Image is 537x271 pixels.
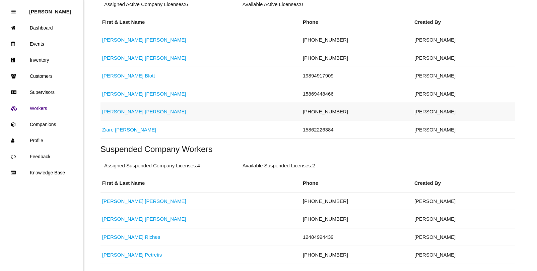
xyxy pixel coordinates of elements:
a: Profile [0,132,83,149]
a: Supervisors [0,84,83,100]
a: [PERSON_NAME] [PERSON_NAME] [102,198,186,204]
td: 15862226384 [301,121,413,139]
p: Assigned Suspended Company Licenses: 4 [104,162,235,170]
td: [PERSON_NAME] [413,31,516,49]
th: Created By [413,13,516,31]
a: Companions [0,116,83,132]
th: First & Last Name [100,13,301,31]
td: 12484994439 [301,228,413,246]
td: [PERSON_NAME] [413,228,516,246]
td: [PERSON_NAME] [413,192,516,210]
a: [PERSON_NAME] [PERSON_NAME] [102,91,186,97]
td: [PHONE_NUMBER] [301,192,413,210]
a: [PERSON_NAME] [PERSON_NAME] [102,216,186,222]
td: [PERSON_NAME] [413,67,516,85]
td: [PERSON_NAME] [413,121,516,139]
a: [PERSON_NAME] Petretis [102,252,162,258]
td: [PHONE_NUMBER] [301,246,413,264]
a: [PERSON_NAME] [PERSON_NAME] [102,55,186,61]
a: Workers [0,100,83,116]
a: Customers [0,68,83,84]
a: Feedback [0,149,83,165]
td: [PERSON_NAME] [413,246,516,264]
p: Assigned Active Company Licenses: 6 [104,1,235,8]
a: Events [0,36,83,52]
a: [PERSON_NAME] [PERSON_NAME] [102,37,186,43]
td: [PERSON_NAME] [413,210,516,228]
th: Created By [413,174,516,192]
th: Phone [301,174,413,192]
td: [PHONE_NUMBER] [301,49,413,67]
a: Knowledge Base [0,165,83,181]
div: Close [11,4,16,20]
a: Dashboard [0,20,83,36]
a: [PERSON_NAME] Blott [102,73,155,78]
td: 19894917909 [301,67,413,85]
a: [PERSON_NAME] [PERSON_NAME] [102,109,186,114]
td: 15869448466 [301,85,413,103]
td: [PERSON_NAME] [413,49,516,67]
td: [PERSON_NAME] [413,103,516,121]
th: First & Last Name [100,174,301,192]
p: Available Suspended Licenses: 2 [243,162,373,170]
a: Inventory [0,52,83,68]
td: [PHONE_NUMBER] [301,31,413,49]
p: Available Active Licenses: 0 [243,1,373,8]
th: Phone [301,13,413,31]
h5: Suspended Company Workers [100,145,516,154]
td: [PHONE_NUMBER] [301,103,413,121]
a: [PERSON_NAME] Riches [102,234,160,240]
a: Ziare [PERSON_NAME] [102,127,156,132]
td: [PERSON_NAME] [413,85,516,103]
td: [PHONE_NUMBER] [301,210,413,228]
p: Rosie Blandino [29,4,71,14]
